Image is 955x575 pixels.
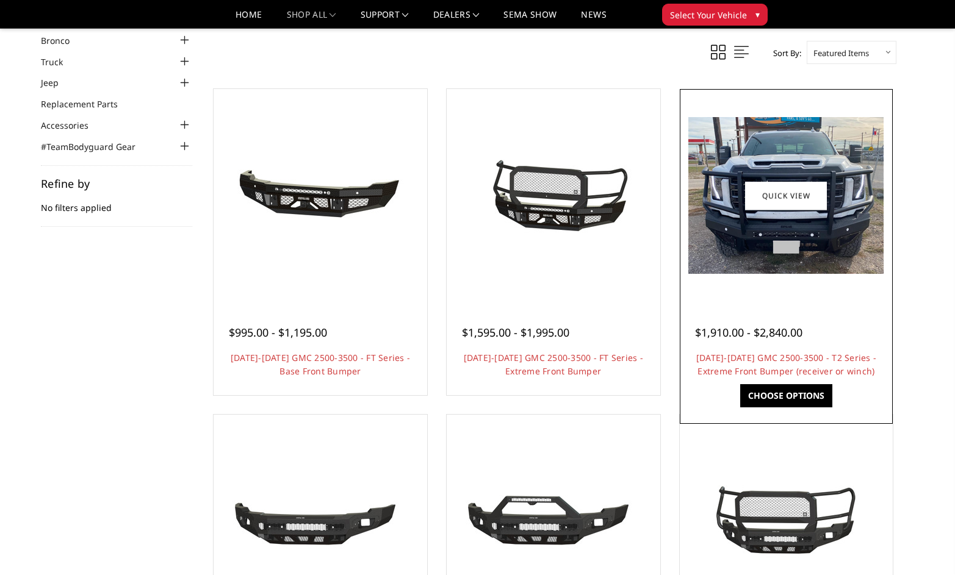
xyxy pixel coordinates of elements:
[662,4,768,26] button: Select Your Vehicle
[433,10,480,28] a: Dealers
[688,117,884,274] img: 2024-2025 GMC 2500-3500 - T2 Series - Extreme Front Bumper (receiver or winch)
[464,352,643,377] a: [DATE]-[DATE] GMC 2500-3500 - FT Series - Extreme Front Bumper
[745,181,827,210] a: Quick view
[695,325,802,340] span: $1,910.00 - $2,840.00
[740,384,832,407] a: Choose Options
[229,325,327,340] span: $995.00 - $1,195.00
[683,92,890,299] a: 2024-2025 GMC 2500-3500 - T2 Series - Extreme Front Bumper (receiver or winch) 2024-2025 GMC 2500...
[41,34,85,47] a: Bronco
[41,178,192,189] h5: Refine by
[217,92,424,299] a: 2024-2025 GMC 2500-3500 - FT Series - Base Front Bumper 2024-2025 GMC 2500-3500 - FT Series - Bas...
[766,44,801,62] label: Sort By:
[41,98,133,110] a: Replacement Parts
[236,10,262,28] a: Home
[41,55,78,68] a: Truck
[670,9,747,21] span: Select Your Vehicle
[41,178,192,227] div: No filters applied
[581,10,606,28] a: News
[696,352,876,377] a: [DATE]-[DATE] GMC 2500-3500 - T2 Series - Extreme Front Bumper (receiver or winch)
[503,10,557,28] a: SEMA Show
[41,119,104,132] a: Accessories
[755,8,760,21] span: ▾
[41,140,151,153] a: #TeamBodyguard Gear
[361,10,409,28] a: Support
[231,352,410,377] a: [DATE]-[DATE] GMC 2500-3500 - FT Series - Base Front Bumper
[450,92,657,299] a: 2024-2025 GMC 2500-3500 - FT Series - Extreme Front Bumper 2024-2025 GMC 2500-3500 - FT Series - ...
[41,76,74,89] a: Jeep
[287,10,336,28] a: shop all
[462,325,569,340] span: $1,595.00 - $1,995.00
